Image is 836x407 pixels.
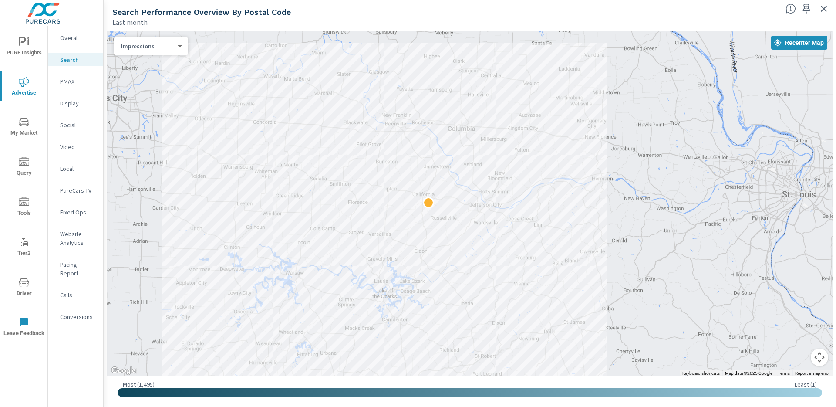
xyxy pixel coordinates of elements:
[109,365,138,376] a: Open this area in Google Maps (opens a new window)
[785,3,796,14] span: Understand Search performance data by postal code. Individual postal codes can be selected and ex...
[60,121,96,129] p: Social
[109,365,138,376] img: Google
[48,184,103,197] div: PureCars TV
[48,75,103,88] div: PMAX
[123,380,155,388] p: Most ( 1,495 )
[48,258,103,280] div: Pacing Report
[60,142,96,151] p: Video
[48,227,103,249] div: Website Analytics
[48,31,103,44] div: Overall
[114,42,181,51] div: Impressions
[3,237,45,258] span: Tier2
[3,77,45,98] span: Advertise
[60,186,96,195] p: PureCars TV
[60,260,96,278] p: Pacing Report
[60,312,96,321] p: Conversions
[48,206,103,219] div: Fixed Ops
[60,164,96,173] p: Local
[682,370,720,376] button: Keyboard shortcuts
[0,26,47,347] div: nav menu
[60,230,96,247] p: Website Analytics
[60,291,96,299] p: Calls
[3,157,45,178] span: Query
[3,117,45,138] span: My Market
[775,39,824,47] span: Recenter Map
[48,310,103,323] div: Conversions
[725,371,772,376] span: Map data ©2025 Google
[60,99,96,108] p: Display
[3,37,45,58] span: PURE Insights
[3,277,45,298] span: Driver
[48,140,103,153] div: Video
[817,2,831,16] button: Exit Fullscreen
[48,119,103,132] div: Social
[799,2,813,16] span: Save this to your personalized report
[112,7,291,17] h5: Search Performance Overview By Postal Code
[795,371,830,376] a: Report a map error
[60,55,96,64] p: Search
[121,42,174,50] p: Impressions
[3,317,45,339] span: Leave Feedback
[60,208,96,217] p: Fixed Ops
[811,349,828,366] button: Map camera controls
[60,34,96,42] p: Overall
[771,36,827,50] button: Recenter Map
[3,197,45,218] span: Tools
[48,288,103,302] div: Calls
[48,97,103,110] div: Display
[795,380,817,388] p: Least ( 1 )
[778,371,790,376] a: Terms
[60,77,96,86] p: PMAX
[112,17,148,27] p: Last month
[48,53,103,66] div: Search
[48,162,103,175] div: Local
